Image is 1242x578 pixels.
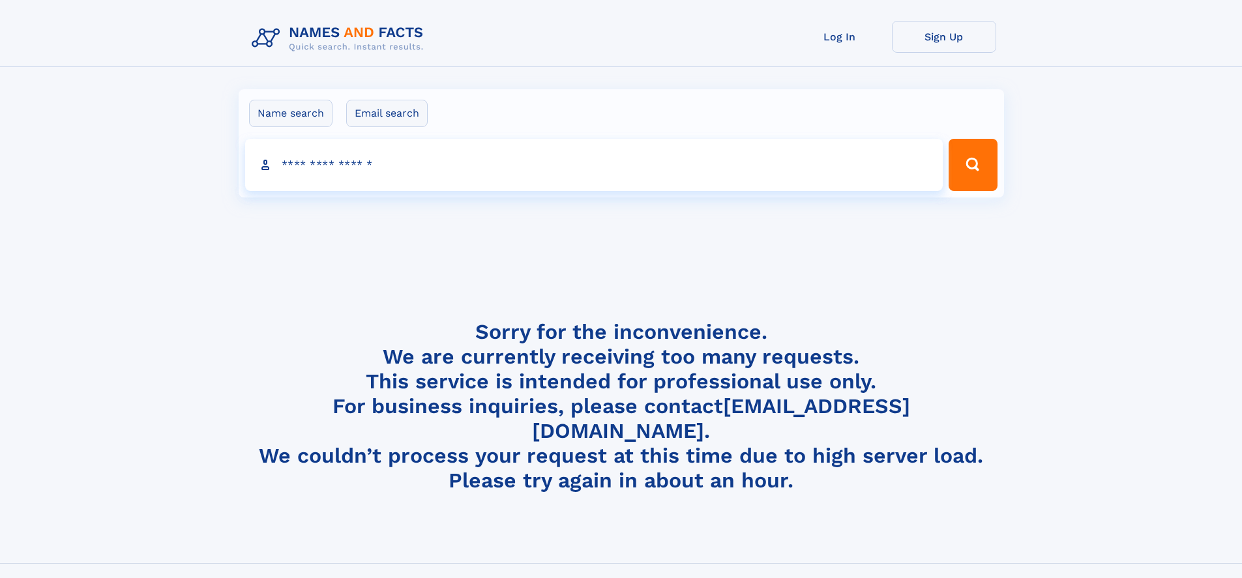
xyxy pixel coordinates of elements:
[249,100,333,127] label: Name search
[246,319,996,493] h4: Sorry for the inconvenience. We are currently receiving too many requests. This service is intend...
[788,21,892,53] a: Log In
[245,139,943,191] input: search input
[532,394,910,443] a: [EMAIL_ADDRESS][DOMAIN_NAME]
[246,21,434,56] img: Logo Names and Facts
[346,100,428,127] label: Email search
[949,139,997,191] button: Search Button
[892,21,996,53] a: Sign Up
